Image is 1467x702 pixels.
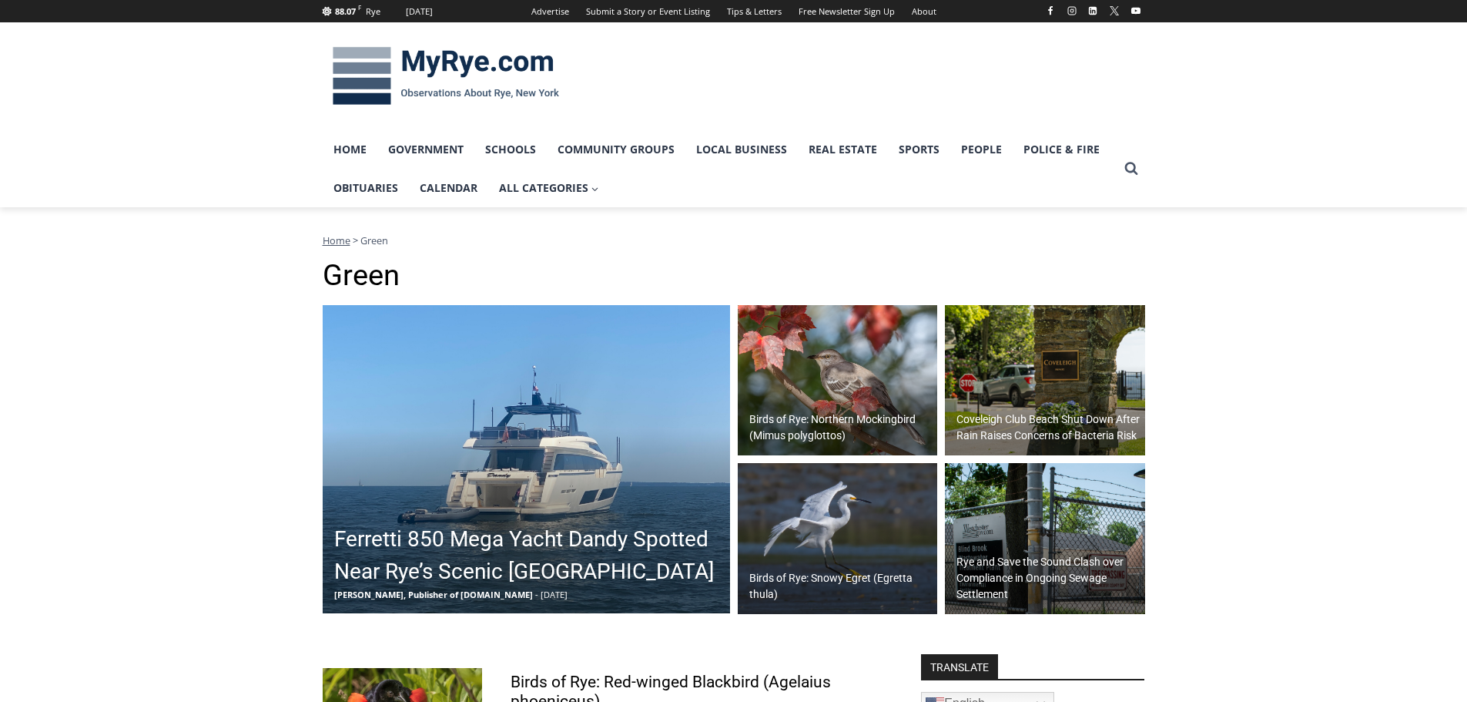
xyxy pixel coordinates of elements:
a: Facebook [1041,2,1060,20]
a: Calendar [409,169,488,207]
h2: Coveleigh Club Beach Shut Down After Rain Raises Concerns of Bacteria Risk [956,411,1141,444]
a: Local Business [685,130,798,169]
a: All Categories [488,169,610,207]
a: Home [323,130,377,169]
h1: Green [323,258,1145,294]
nav: Primary Navigation [323,130,1117,208]
nav: Breadcrumbs [323,233,1145,248]
a: X [1105,2,1124,20]
h2: Birds of Rye: Northern Mockingbird (Mimus polyglottos) [749,411,934,444]
h2: Birds of Rye: Snowy Egret (Egretta thula) [749,570,934,603]
a: Linkedin [1084,2,1102,20]
a: YouTube [1127,2,1145,20]
img: (PHOTO: The 85' foot luxury yacht Dandy was parked just off Rye on Friday, August 8, 2025.) [323,305,730,613]
span: F [358,3,361,12]
a: Rye and Save the Sound Clash over Compliance in Ongoing Sewage Settlement [945,463,1145,614]
span: - [535,589,538,600]
h2: Ferretti 850 Mega Yacht Dandy Spotted Near Rye’s Scenic [GEOGRAPHIC_DATA] [334,523,726,588]
a: Sports [888,130,950,169]
img: (PHOTO: The Blind Brook Treatment Plant in Rye's Disbrow Park. Fille photo 2024. Credit: Tilman O... [945,463,1145,614]
a: Coveleigh Club Beach Shut Down After Rain Raises Concerns of Bacteria Risk [945,305,1145,456]
img: (PHOTO: Snowy Egret (Egretta thula) at the Marshlands Conservancy in Rye, New York. Credit: Kara ... [738,463,938,614]
a: People [950,130,1013,169]
span: 88.07 [335,5,356,17]
a: Community Groups [547,130,685,169]
img: (PHOTO: Coveleigh Club, at 459 Stuyvesant Avenue in Rye. Credit: Justin Gray.) [945,305,1145,456]
a: Birds of Rye: Snowy Egret (Egretta thula) [738,463,938,614]
a: Ferretti 850 Mega Yacht Dandy Spotted Near Rye’s Scenic [GEOGRAPHIC_DATA] [PERSON_NAME], Publishe... [323,305,730,613]
img: MyRye.com [323,36,569,116]
button: View Search Form [1117,155,1145,183]
a: Birds of Rye: Northern Mockingbird (Mimus polyglottos) [738,305,938,456]
a: Police & Fire [1013,130,1110,169]
span: > [353,233,358,247]
a: Schools [474,130,547,169]
a: Instagram [1063,2,1081,20]
span: [PERSON_NAME], Publisher of [DOMAIN_NAME] [334,589,533,600]
a: Home [323,233,350,247]
span: [DATE] [541,589,568,600]
a: Obituaries [323,169,409,207]
a: Real Estate [798,130,888,169]
strong: TRANSLATE [921,654,998,679]
span: Green [360,233,388,247]
span: All Categories [499,180,599,196]
div: Rye [366,5,380,18]
img: (PHOTO: Northern Mockingbird (Mimus polyglottos) at the Marshlands Conservancy in Rye, New York. ... [738,305,938,456]
div: [DATE] [406,5,433,18]
a: Government [377,130,474,169]
h2: Rye and Save the Sound Clash over Compliance in Ongoing Sewage Settlement [956,554,1141,603]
